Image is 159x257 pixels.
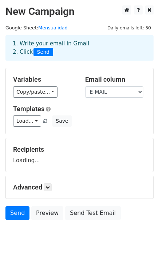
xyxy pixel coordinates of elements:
[38,25,68,30] a: Mensualidad
[105,25,154,30] a: Daily emails left: 50
[13,146,146,164] div: Loading...
[33,48,53,57] span: Send
[13,146,146,154] h5: Recipients
[105,24,154,32] span: Daily emails left: 50
[13,86,57,98] a: Copy/paste...
[5,5,154,18] h2: New Campaign
[52,115,71,127] button: Save
[13,115,41,127] a: Load...
[13,183,146,191] h5: Advanced
[65,206,120,220] a: Send Test Email
[31,206,63,220] a: Preview
[5,206,29,220] a: Send
[13,76,74,83] h5: Variables
[85,76,146,83] h5: Email column
[7,40,152,56] div: 1. Write your email in Gmail 2. Click
[13,105,44,113] a: Templates
[5,25,68,30] small: Google Sheet:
